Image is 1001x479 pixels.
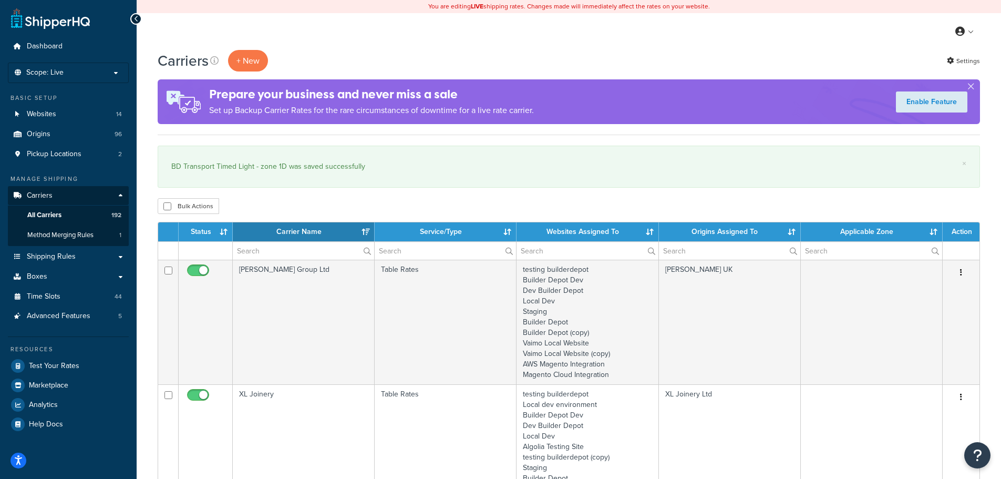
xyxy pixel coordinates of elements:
[8,105,129,124] li: Websites
[801,222,943,241] th: Applicable Zone: activate to sort column ascending
[943,222,979,241] th: Action
[158,79,209,124] img: ad-rules-rateshop-fe6ec290ccb7230408bd80ed9643f0289d75e0ffd9eb532fc0e269fcd187b520.png
[27,312,90,321] span: Advanced Features
[517,222,658,241] th: Websites Assigned To: activate to sort column ascending
[27,211,61,220] span: All Carriers
[27,191,53,200] span: Carriers
[209,86,534,103] h4: Prepare your business and never miss a sale
[27,252,76,261] span: Shipping Rules
[8,206,129,225] li: All Carriers
[8,94,129,103] div: Basic Setup
[209,103,534,118] p: Set up Backup Carrier Rates for the rare circumstances of downtime for a live rate carrier.
[8,37,129,56] a: Dashboard
[947,54,980,68] a: Settings
[8,307,129,326] a: Advanced Features 5
[801,242,942,260] input: Search
[8,395,129,414] a: Analytics
[233,260,375,384] td: [PERSON_NAME] Group Ltd
[659,242,800,260] input: Search
[29,420,63,429] span: Help Docs
[8,206,129,225] a: All Carriers 192
[27,130,50,139] span: Origins
[8,287,129,307] a: Time Slots 44
[179,222,233,241] th: Status: activate to sort column ascending
[375,260,517,384] td: Table Rates
[8,105,129,124] a: Websites 14
[29,381,68,390] span: Marketplace
[26,68,64,77] span: Scope: Live
[115,130,122,139] span: 96
[8,145,129,164] li: Pickup Locations
[171,159,966,174] div: BD Transport Timed Light - zone 1D was saved successfully
[8,145,129,164] a: Pickup Locations 2
[8,345,129,354] div: Resources
[27,110,56,119] span: Websites
[119,231,121,240] span: 1
[27,231,94,240] span: Method Merging Rules
[8,125,129,144] a: Origins 96
[375,222,517,241] th: Service/Type: activate to sort column ascending
[8,307,129,326] li: Advanced Features
[8,287,129,307] li: Time Slots
[8,267,129,287] a: Boxes
[8,226,129,245] li: Method Merging Rules
[962,159,966,168] a: ×
[27,272,47,281] span: Boxes
[115,292,122,301] span: 44
[8,376,129,395] a: Marketplace
[11,8,90,29] a: ShipperHQ Home
[158,198,219,214] button: Bulk Actions
[8,356,129,375] a: Test Your Rates
[27,150,81,159] span: Pickup Locations
[517,260,658,384] td: testing builderdepot Builder Depot Dev Dev Builder Depot Local Dev Staging Builder Depot Builder ...
[233,222,375,241] th: Carrier Name: activate to sort column ascending
[471,2,483,11] b: LIVE
[27,292,60,301] span: Time Slots
[8,415,129,434] a: Help Docs
[659,222,801,241] th: Origins Assigned To: activate to sort column ascending
[8,125,129,144] li: Origins
[8,226,129,245] a: Method Merging Rules 1
[111,211,121,220] span: 192
[118,150,122,159] span: 2
[228,50,268,72] button: + New
[8,175,129,184] div: Manage Shipping
[27,42,63,51] span: Dashboard
[8,247,129,267] a: Shipping Rules
[29,362,79,371] span: Test Your Rates
[517,242,658,260] input: Search
[233,242,374,260] input: Search
[659,260,801,384] td: [PERSON_NAME] UK
[118,312,122,321] span: 5
[158,50,209,71] h1: Carriers
[116,110,122,119] span: 14
[964,442,990,468] button: Open Resource Center
[375,242,516,260] input: Search
[29,401,58,410] span: Analytics
[896,91,967,113] a: Enable Feature
[8,186,129,246] li: Carriers
[8,186,129,206] a: Carriers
